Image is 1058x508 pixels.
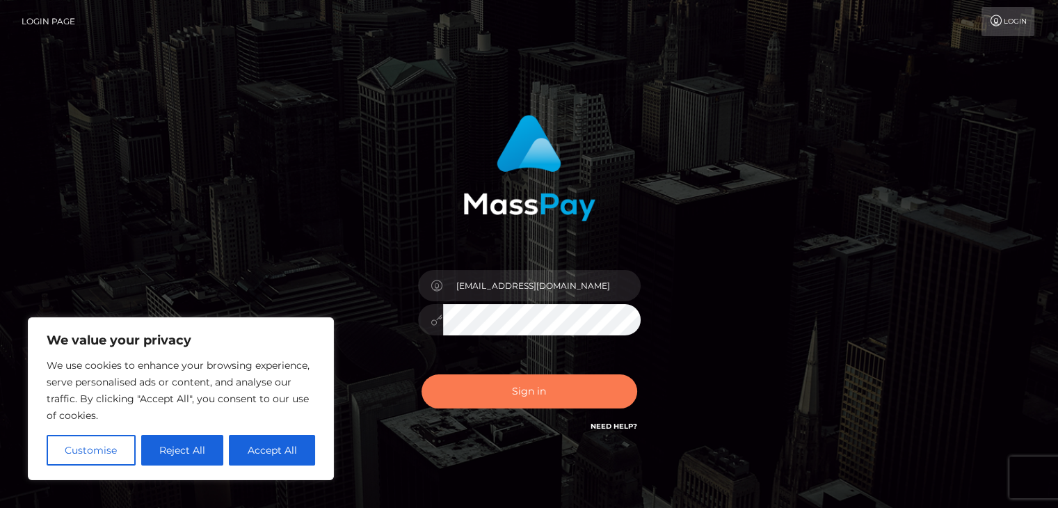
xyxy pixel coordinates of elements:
[229,435,315,466] button: Accept All
[22,7,75,36] a: Login Page
[47,357,315,424] p: We use cookies to enhance your browsing experience, serve personalised ads or content, and analys...
[463,115,595,221] img: MassPay Login
[422,374,637,408] button: Sign in
[141,435,224,466] button: Reject All
[591,422,637,431] a: Need Help?
[47,332,315,349] p: We value your privacy
[443,270,641,301] input: Username...
[28,317,334,480] div: We value your privacy
[47,435,136,466] button: Customise
[981,7,1034,36] a: Login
